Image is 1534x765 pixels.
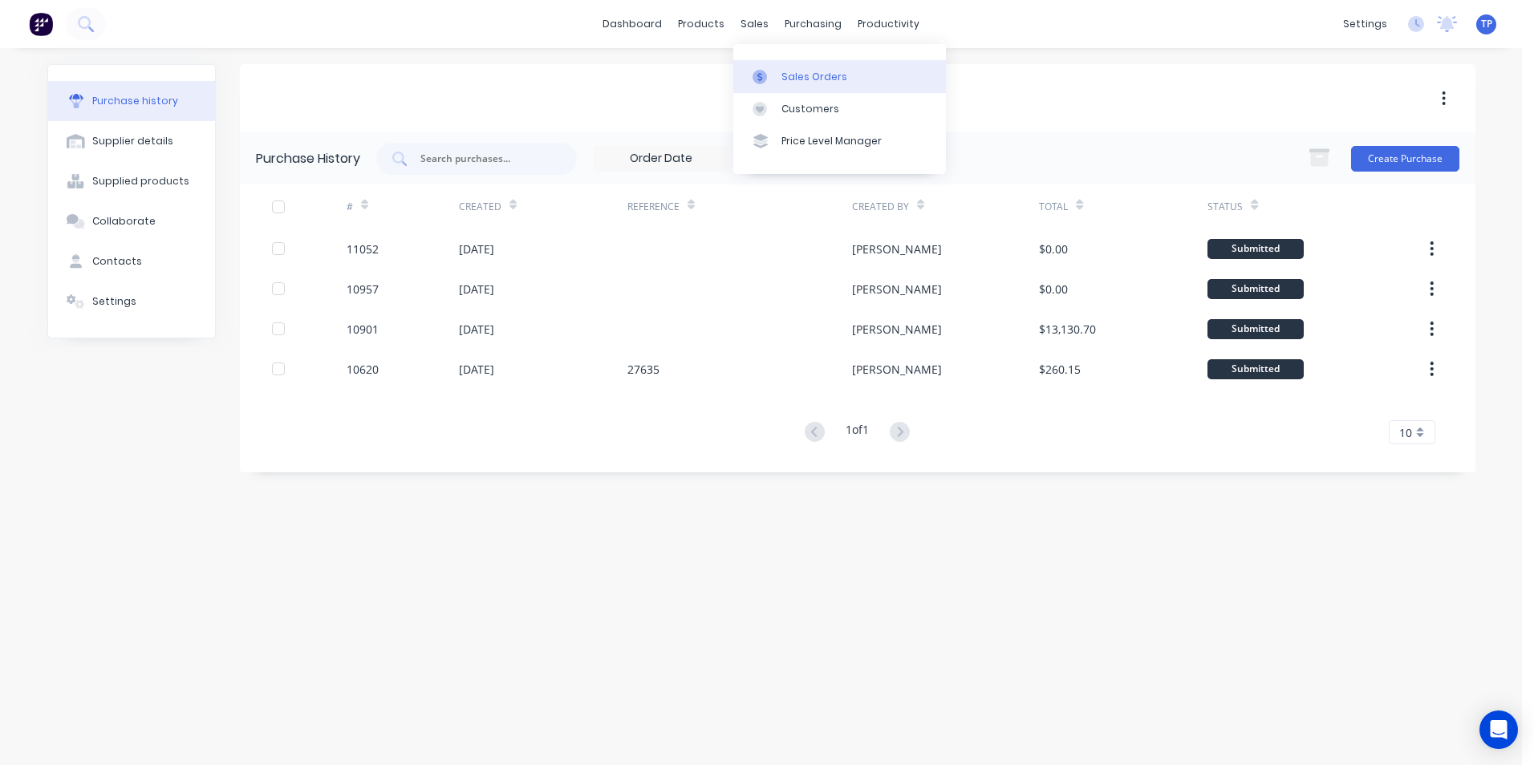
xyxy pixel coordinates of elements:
[48,281,215,322] button: Settings
[1207,279,1304,299] div: Submitted
[1039,361,1081,378] div: $260.15
[1481,17,1492,31] span: TP
[1399,424,1412,441] span: 10
[459,200,501,214] div: Created
[256,149,360,168] div: Purchase History
[852,281,942,297] div: [PERSON_NAME]
[459,281,494,297] div: [DATE]
[1351,146,1459,172] button: Create Purchase
[852,200,909,214] div: Created By
[1039,241,1068,257] div: $0.00
[347,241,379,257] div: 11052
[781,70,847,84] div: Sales Orders
[670,12,733,36] div: products
[347,281,379,297] div: 10957
[92,254,142,269] div: Contacts
[48,241,215,281] button: Contacts
[852,321,942,338] div: [PERSON_NAME]
[347,200,353,214] div: #
[48,201,215,241] button: Collaborate
[1039,281,1068,297] div: $0.00
[92,94,178,108] div: Purchase history
[627,361,659,378] div: 27635
[1039,200,1068,214] div: Total
[733,12,777,36] div: sales
[459,321,494,338] div: [DATE]
[92,134,173,148] div: Supplier details
[1207,319,1304,339] div: Submitted
[92,214,156,229] div: Collaborate
[1335,12,1395,36] div: settings
[627,200,680,214] div: Reference
[781,102,839,116] div: Customers
[850,12,927,36] div: productivity
[594,147,728,171] input: Order Date
[92,174,189,188] div: Supplied products
[852,361,942,378] div: [PERSON_NAME]
[733,125,946,157] a: Price Level Manager
[347,321,379,338] div: 10901
[419,151,552,167] input: Search purchases...
[459,361,494,378] div: [DATE]
[846,421,869,444] div: 1 of 1
[733,60,946,92] a: Sales Orders
[1479,710,1518,749] div: Open Intercom Messenger
[595,12,670,36] a: dashboard
[1207,200,1243,214] div: Status
[781,134,882,148] div: Price Level Manager
[1039,321,1096,338] div: $13,130.70
[733,93,946,125] a: Customers
[777,12,850,36] div: purchasing
[48,81,215,121] button: Purchase history
[48,121,215,161] button: Supplier details
[92,294,136,309] div: Settings
[1207,359,1304,379] div: Submitted
[29,12,53,36] img: Factory
[1207,239,1304,259] div: Submitted
[347,361,379,378] div: 10620
[852,241,942,257] div: [PERSON_NAME]
[459,241,494,257] div: [DATE]
[48,161,215,201] button: Supplied products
